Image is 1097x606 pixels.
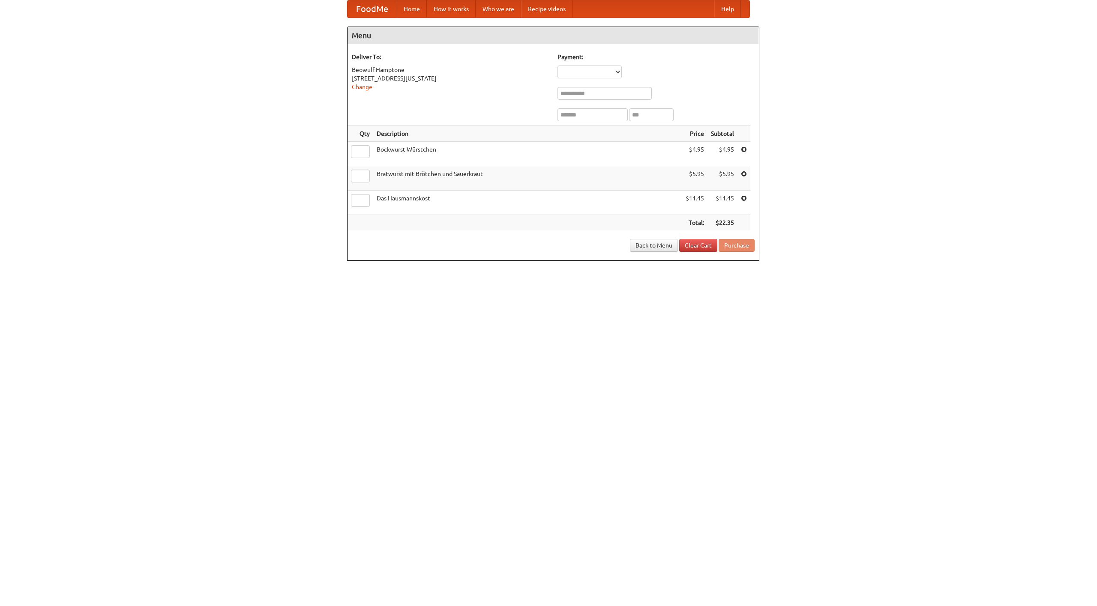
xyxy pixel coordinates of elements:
[348,0,397,18] a: FoodMe
[707,142,737,166] td: $4.95
[557,53,755,61] h5: Payment:
[348,27,759,44] h4: Menu
[682,215,707,231] th: Total:
[707,166,737,191] td: $5.95
[679,239,717,252] a: Clear Cart
[521,0,572,18] a: Recipe videos
[682,166,707,191] td: $5.95
[352,74,549,83] div: [STREET_ADDRESS][US_STATE]
[373,126,682,142] th: Description
[397,0,427,18] a: Home
[719,239,755,252] button: Purchase
[682,126,707,142] th: Price
[682,191,707,215] td: $11.45
[348,126,373,142] th: Qty
[630,239,678,252] a: Back to Menu
[707,215,737,231] th: $22.35
[714,0,741,18] a: Help
[373,191,682,215] td: Das Hausmannskost
[707,191,737,215] td: $11.45
[476,0,521,18] a: Who we are
[352,53,549,61] h5: Deliver To:
[373,166,682,191] td: Bratwurst mit Brötchen und Sauerkraut
[427,0,476,18] a: How it works
[352,66,549,74] div: Beowulf Hamptone
[682,142,707,166] td: $4.95
[373,142,682,166] td: Bockwurst Würstchen
[352,84,372,90] a: Change
[707,126,737,142] th: Subtotal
